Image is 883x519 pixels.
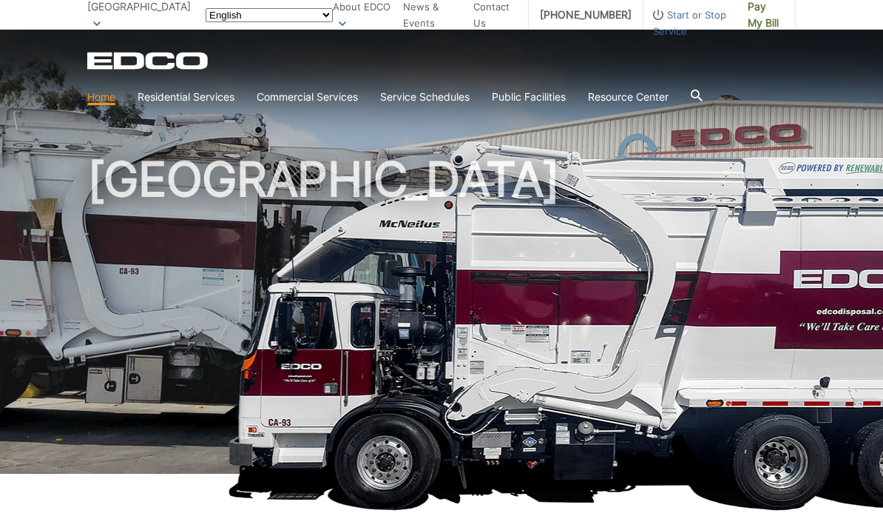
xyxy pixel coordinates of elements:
a: Residential Services [138,89,234,105]
a: EDCD logo. Return to the homepage. [87,52,210,70]
a: Commercial Services [257,89,358,105]
a: Public Facilities [492,89,566,105]
a: Resource Center [588,89,669,105]
h1: [GEOGRAPHIC_DATA] [87,155,796,481]
a: Service Schedules [380,89,470,105]
select: Select a language [206,8,333,22]
a: Home [87,89,115,105]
